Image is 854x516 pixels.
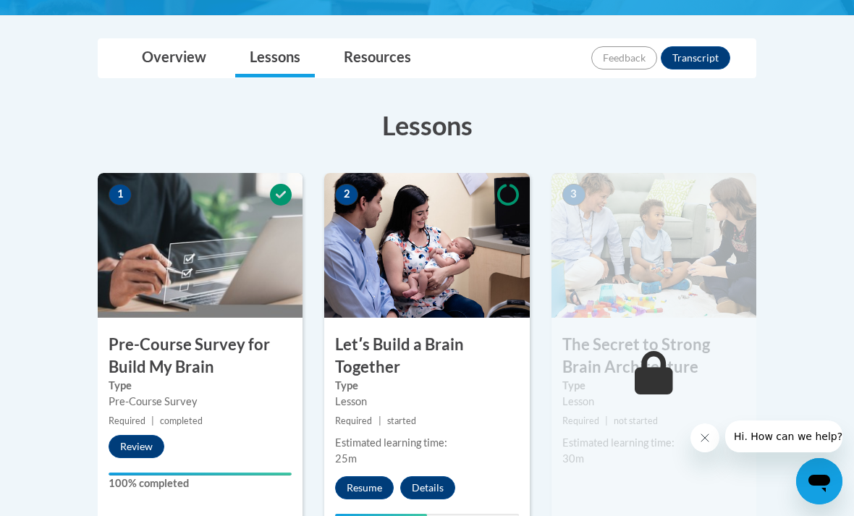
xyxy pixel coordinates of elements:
label: 100% completed [109,475,292,491]
span: 1 [109,184,132,206]
h3: The Secret to Strong Brain Architecture [551,334,756,378]
button: Resume [335,476,394,499]
img: Course Image [324,173,529,318]
h3: Letʹs Build a Brain Together [324,334,529,378]
a: Overview [127,39,221,77]
span: completed [160,415,203,426]
label: Type [109,378,292,394]
button: Feedback [591,46,657,69]
a: Lessons [235,39,315,77]
div: Lesson [562,394,745,410]
span: 3 [562,184,585,206]
div: Your progress [109,473,292,475]
button: Review [109,435,164,458]
span: Required [562,415,599,426]
div: Lesson [335,394,518,410]
img: Course Image [551,173,756,318]
span: | [151,415,154,426]
img: Course Image [98,173,303,318]
span: 30m [562,452,584,465]
span: | [605,415,608,426]
iframe: Message from company [725,420,842,452]
span: Required [335,415,372,426]
span: 25m [335,452,357,465]
iframe: Close message [690,423,719,452]
span: not started [614,415,658,426]
div: Estimated learning time: [335,435,518,451]
span: started [387,415,416,426]
h3: Pre-Course Survey for Build My Brain [98,334,303,378]
span: | [379,415,381,426]
label: Type [562,378,745,394]
button: Transcript [661,46,730,69]
div: Estimated learning time: [562,435,745,451]
a: Resources [329,39,426,77]
h3: Lessons [98,107,756,143]
div: Pre-Course Survey [109,394,292,410]
button: Details [400,476,455,499]
span: Required [109,415,145,426]
iframe: Button to launch messaging window [796,458,842,504]
span: 2 [335,184,358,206]
label: Type [335,378,518,394]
